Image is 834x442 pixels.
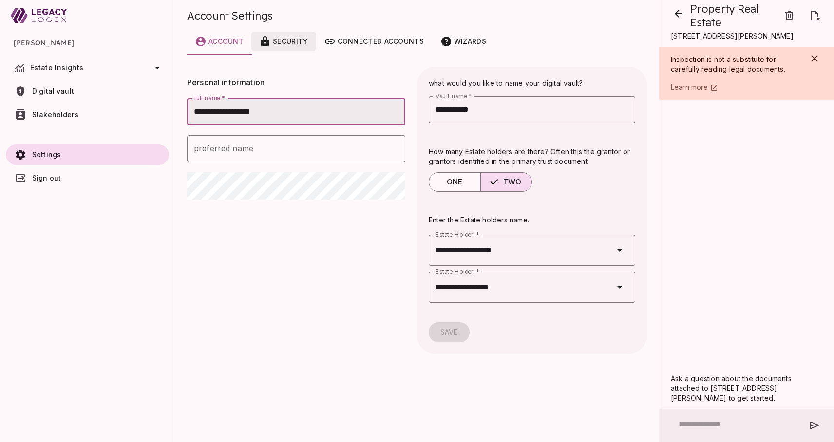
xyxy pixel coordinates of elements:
span: Enter the Estate holders name. [429,216,529,224]
span: How many Estate holders are there? Often this the grantor or grantors identified in the primary t... [429,147,635,166]
div: Account [195,36,244,47]
label: Estate Holder * [436,267,479,276]
span: Learn more [671,83,708,91]
span: Settings [32,150,61,159]
span: [STREET_ADDRESS][PERSON_NAME] [659,31,834,47]
button: TWO [480,172,532,192]
label: Estate Holder * [436,230,479,239]
a: Digital vault [6,81,169,101]
span: [PERSON_NAME] [14,31,161,55]
div: Wizards [440,36,486,47]
label: Vault name [436,92,472,100]
span: what would you like to name your digital vault? [429,79,583,87]
label: full name [194,94,225,102]
span: Property Real Estate [690,2,777,29]
span: Sign out [32,174,61,182]
span: Account Settings [187,9,273,22]
div: Security [259,36,308,47]
div: Connected accounts [324,36,424,47]
div: customized tabs example [187,32,647,51]
p: Personal information [187,77,405,88]
a: Stakeholders [6,104,169,125]
span: Estate Insights [30,63,83,72]
a: Sign out [6,168,169,188]
span: Digital vault [32,87,74,95]
a: Settings [6,144,169,165]
span: Ask a question about the documents attached to [STREET_ADDRESS] [PERSON_NAME] to get started. [659,374,834,409]
a: Learn more [671,82,799,92]
div: Estate Insights [6,58,169,78]
span: Inspection is not a substitute for carefully reading legal documents. [671,55,785,73]
span: Stakeholders [32,110,78,119]
button: ONE [429,172,481,192]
